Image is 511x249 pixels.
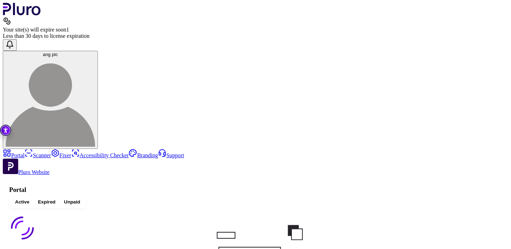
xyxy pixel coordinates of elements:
[6,57,95,147] img: ang pic
[3,27,508,33] div: Your site(s) will expire soon
[66,27,69,33] span: 1
[158,152,184,158] a: Support
[3,39,17,51] button: Open notifications, you have 0 new notifications
[3,152,24,158] a: Portal
[43,52,58,57] span: ang pic
[34,197,60,207] button: Expired
[3,33,508,39] div: Less than 30 days to license expiration
[9,186,502,194] h1: Portal
[129,152,158,158] a: Branding
[38,199,55,205] span: Expired
[3,11,41,16] a: Logo
[11,197,34,207] button: Active
[3,149,508,175] aside: Sidebar menu
[15,199,29,205] span: Active
[71,152,129,158] a: Accessibility Checker
[64,199,80,205] span: Unpaid
[3,51,98,149] button: ang picang pic
[60,197,85,207] button: Unpaid
[3,169,50,175] a: Open Pluro Website
[24,152,51,158] a: Scanner
[51,152,71,158] a: Fixer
